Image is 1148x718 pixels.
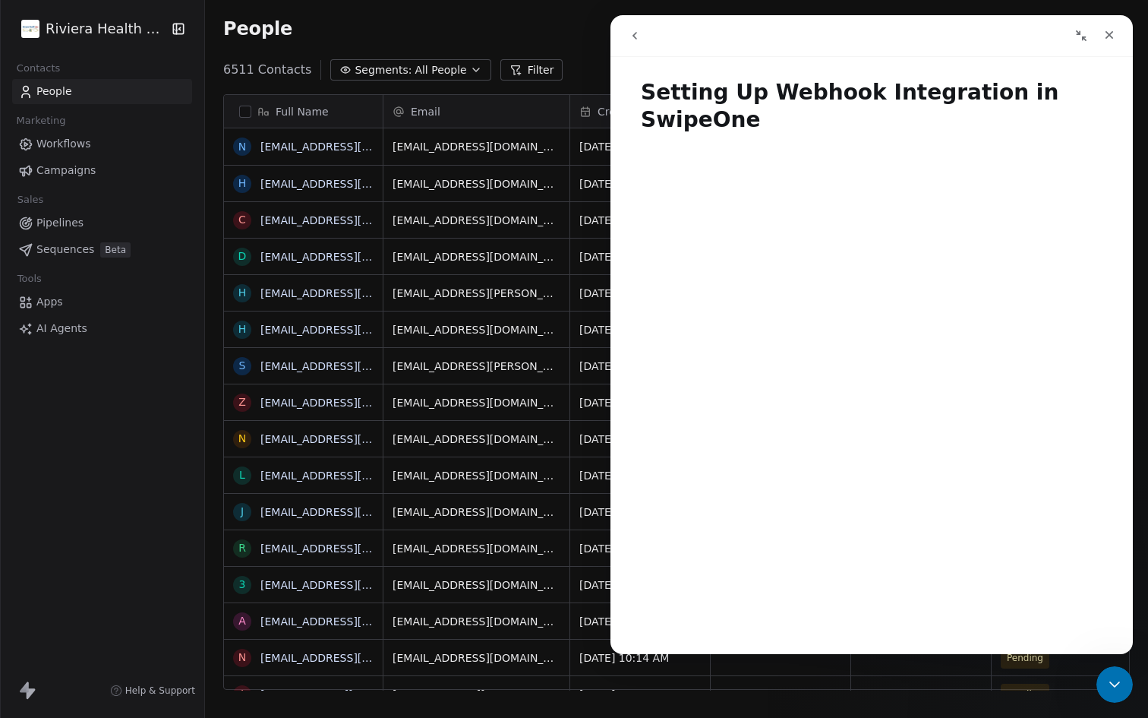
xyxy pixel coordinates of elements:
[260,652,446,664] a: [EMAIL_ADDRESS][DOMAIN_NAME]
[260,324,446,336] a: [EMAIL_ADDRESS][DOMAIN_NAME]
[393,322,560,337] span: [EMAIL_ADDRESS][DOMAIN_NAME]
[224,95,383,128] div: Full Name
[12,79,192,104] a: People
[238,248,247,264] div: d
[12,289,192,315] a: Apps
[46,19,167,39] span: Riviera Health Spa
[579,650,701,666] span: [DATE] 10:14 AM
[260,688,535,701] a: [PERSON_NAME][EMAIL_ADDRESS][DOMAIN_NAME]
[500,59,563,81] button: Filter
[11,188,50,211] span: Sales
[12,131,192,157] a: Workflows
[223,61,311,79] span: 6511 Contacts
[579,432,701,447] span: [DATE] 03:38 PM
[1096,666,1133,703] iframe: Intercom live chat
[598,104,668,119] span: Created Date
[393,432,560,447] span: [EMAIL_ADDRESS][DOMAIN_NAME]
[238,176,247,191] div: h
[276,104,329,119] span: Full Name
[260,287,535,299] a: [EMAIL_ADDRESS][PERSON_NAME][DOMAIN_NAME]
[241,686,244,702] div: j
[239,577,246,593] div: 3
[579,395,701,410] span: [DATE] 03:46 PM
[383,95,569,128] div: Email
[579,322,701,337] span: [DATE] 08:11 PM
[36,321,87,337] span: AI Agents
[36,294,63,310] span: Apps
[579,249,701,264] span: [DATE] 09:09 PM
[110,685,195,697] a: Help & Support
[393,359,560,374] span: [EMAIL_ADDRESS][PERSON_NAME][DOMAIN_NAME]
[238,431,246,447] div: n
[393,139,560,154] span: [EMAIL_ADDRESS][DOMAIN_NAME]
[393,213,560,228] span: [EMAIL_ADDRESS][DOMAIN_NAME]
[579,213,701,228] span: [DATE] 12:58 AM
[260,542,446,555] a: [EMAIL_ADDRESS][DOMAIN_NAME]
[579,286,701,301] span: [DATE] 08:40 PM
[241,504,244,520] div: j
[579,614,701,629] span: [DATE] 01:17 PM
[260,397,446,409] a: [EMAIL_ADDRESS][DOMAIN_NAME]
[125,685,195,697] span: Help & Support
[570,95,710,128] div: Created DateGMT-7
[260,360,535,372] a: [EMAIL_ADDRESS][PERSON_NAME][DOMAIN_NAME]
[238,613,246,629] div: a
[393,650,560,666] span: [EMAIL_ADDRESS][DOMAIN_NAME]
[579,504,701,520] span: [DATE] 03:24 PM
[10,57,67,80] span: Contacts
[12,316,192,341] a: AI Agents
[393,395,560,410] span: [EMAIL_ADDRESS][DOMAIN_NAME]
[260,178,446,190] a: [EMAIL_ADDRESS][DOMAIN_NAME]
[393,176,560,191] span: [EMAIL_ADDRESS][DOMAIN_NAME]
[12,237,192,262] a: SequencesBeta
[1007,687,1043,702] span: Pending
[260,141,446,153] a: [EMAIL_ADDRESS][DOMAIN_NAME]
[579,577,701,593] span: [DATE] 01:22 PM
[223,17,292,40] span: People
[36,84,72,100] span: People
[36,136,91,152] span: Workflows
[260,251,446,263] a: [EMAIL_ADDRESS][DOMAIN_NAME]
[355,62,412,78] span: Segments:
[238,540,246,556] div: r
[238,139,246,155] div: n
[393,614,560,629] span: [EMAIL_ADDRESS][DOMAIN_NAME]
[393,541,560,556] span: [EMAIL_ADDRESS][DOMAIN_NAME]
[21,20,39,38] img: 1000032821.jpg
[393,249,560,264] span: [EMAIL_ADDRESS][DOMAIN_NAME]
[11,267,48,290] span: Tools
[415,62,466,78] span: All People
[579,176,701,191] span: [DATE] 03:04 AM
[239,467,245,483] div: l
[18,16,162,42] button: Riviera Health Spa
[239,358,246,374] div: s
[36,215,84,231] span: Pipelines
[100,242,131,258] span: Beta
[579,359,701,374] span: [DATE] 05:28 PM
[393,468,560,483] span: [EMAIL_ADDRESS][DOMAIN_NAME]
[393,286,560,301] span: [EMAIL_ADDRESS][PERSON_NAME][DOMAIN_NAME]
[260,506,446,518] a: [EMAIL_ADDRESS][DOMAIN_NAME]
[238,650,246,666] div: n
[579,541,701,556] span: [DATE] 03:07 PM
[579,139,701,154] span: [DATE] 08:52 AM
[224,128,383,691] div: grid
[260,214,446,226] a: [EMAIL_ADDRESS][DOMAIN_NAME]
[393,577,560,593] span: [EMAIL_ADDRESS][DOMAIN_NAME]
[411,104,440,119] span: Email
[1007,650,1043,666] span: Pending
[260,433,446,445] a: [EMAIL_ADDRESS][DOMAIN_NAME]
[12,158,192,183] a: Campaigns
[238,394,246,410] div: z
[260,579,446,591] a: [EMAIL_ADDRESS][DOMAIN_NAME]
[36,242,94,258] span: Sequences
[238,321,247,337] div: h
[10,109,72,132] span: Marketing
[393,687,560,702] span: [PERSON_NAME][EMAIL_ADDRESS][DOMAIN_NAME]
[610,15,1133,654] iframe: Intercom live chat
[238,285,247,301] div: h
[36,163,96,179] span: Campaigns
